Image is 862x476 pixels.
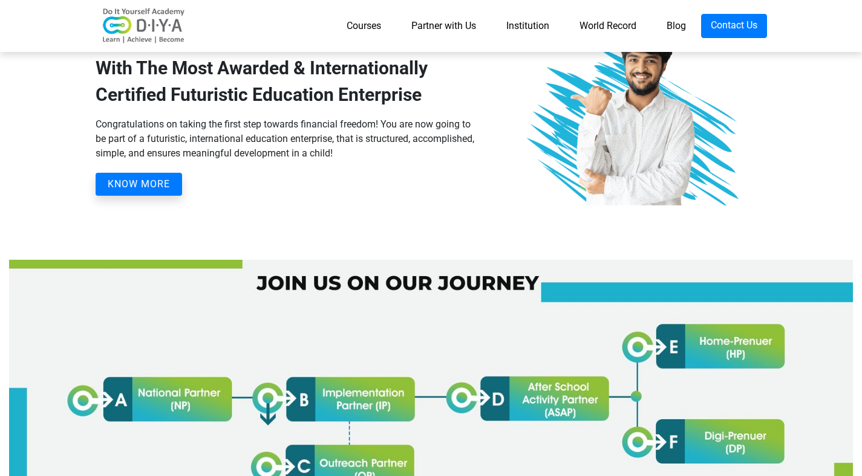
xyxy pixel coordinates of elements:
[651,14,701,38] a: Blog
[96,173,182,196] button: KNOW MORE
[96,55,480,108] h1: With The Most Awarded & Internationally Certified Futuristic Education Enterprise
[701,14,767,38] a: Contact Us
[96,8,192,44] img: logo-v2.png
[331,14,396,38] a: Courses
[498,26,767,205] img: edu-preneur.png
[564,14,651,38] a: World Record
[96,117,480,161] div: Congratulations on taking the first step towards financial freedom! You are now going to be part ...
[396,14,491,38] a: Partner with Us
[491,14,564,38] a: Institution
